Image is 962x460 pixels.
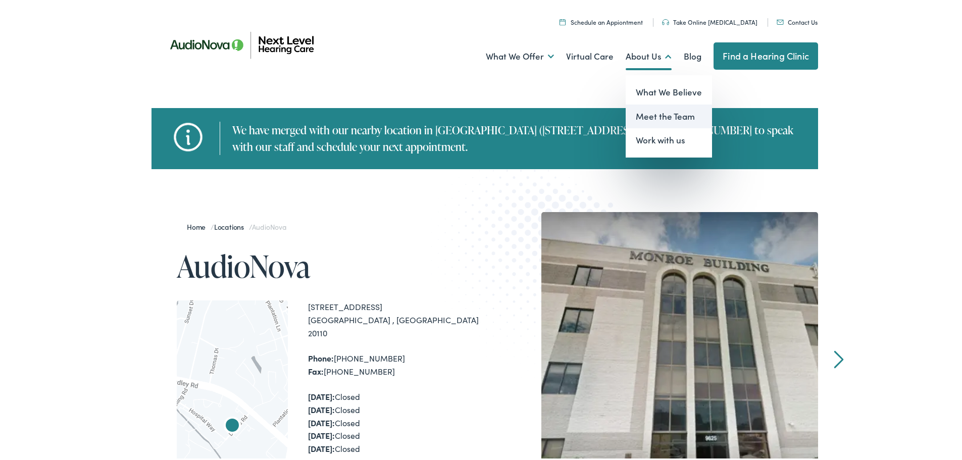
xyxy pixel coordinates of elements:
[308,415,335,426] strong: [DATE]:
[566,36,614,73] a: Virtual Care
[252,220,286,230] span: AudioNova
[187,220,211,230] a: Home
[220,413,244,437] div: AudioNova
[626,36,672,73] a: About Us
[834,348,844,367] a: Next
[308,298,485,337] div: [STREET_ADDRESS] [GEOGRAPHIC_DATA] , [GEOGRAPHIC_DATA] 20110
[662,16,757,24] a: Take Online [MEDICAL_DATA]
[169,116,207,154] img: hh-icons.png
[777,16,818,24] a: Contact Us
[308,364,324,375] strong: Fax:
[626,78,712,103] a: What We Believe
[777,18,784,23] img: An icon representing mail communication is presented in a unique teal color.
[308,350,485,376] div: [PHONE_NUMBER] [PHONE_NUMBER]
[486,36,554,73] a: What We Offer
[626,126,712,150] a: Work with us
[220,120,808,153] div: We have merged with our nearby location in [GEOGRAPHIC_DATA] ([STREET_ADDRESS]). Call [PHONE_NUMB...
[308,350,334,362] strong: Phone:
[177,247,485,281] h1: AudioNova
[187,220,286,230] span: / /
[214,220,249,230] a: Locations
[308,441,335,452] strong: [DATE]:
[308,428,335,439] strong: [DATE]:
[626,103,712,127] a: Meet the Team
[662,17,669,23] img: An icon symbolizing headphones, colored in teal, suggests audio-related services or features.
[308,389,335,400] strong: [DATE]:
[560,17,566,23] img: Calendar icon representing the ability to schedule a hearing test or hearing aid appointment at N...
[560,16,643,24] a: Schedule an Appiontment
[308,402,335,413] strong: [DATE]:
[684,36,701,73] a: Blog
[714,40,818,68] a: Find a Hearing Clinic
